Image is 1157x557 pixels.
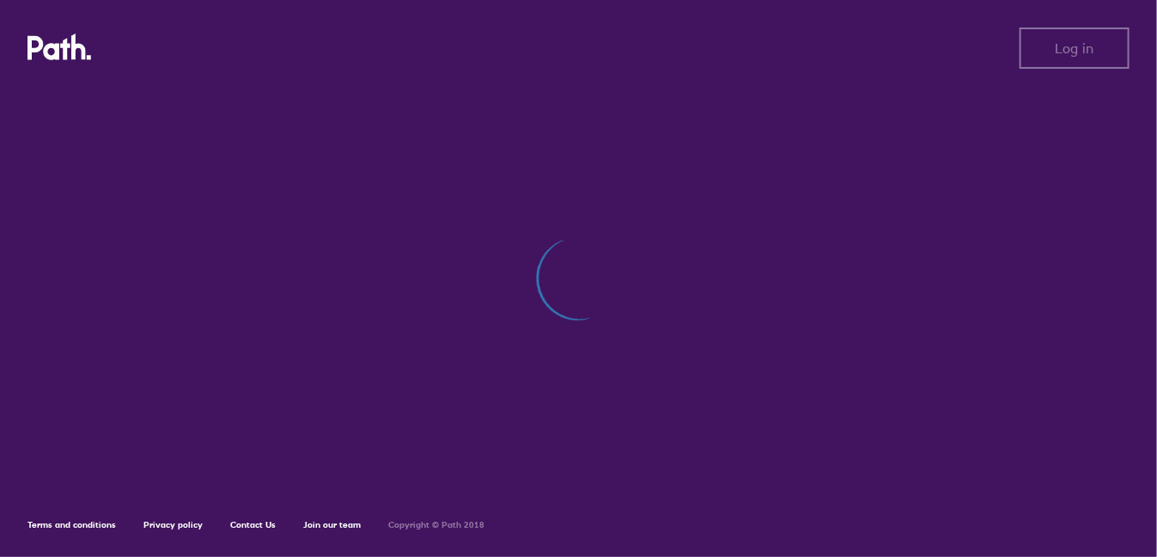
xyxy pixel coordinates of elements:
h6: Copyright © Path 2018 [388,520,484,530]
button: Log in [1020,28,1130,69]
span: Log in [1056,40,1094,56]
a: Join our team [303,519,361,530]
a: Privacy policy [143,519,203,530]
a: Terms and conditions [27,519,116,530]
a: Contact Us [230,519,276,530]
